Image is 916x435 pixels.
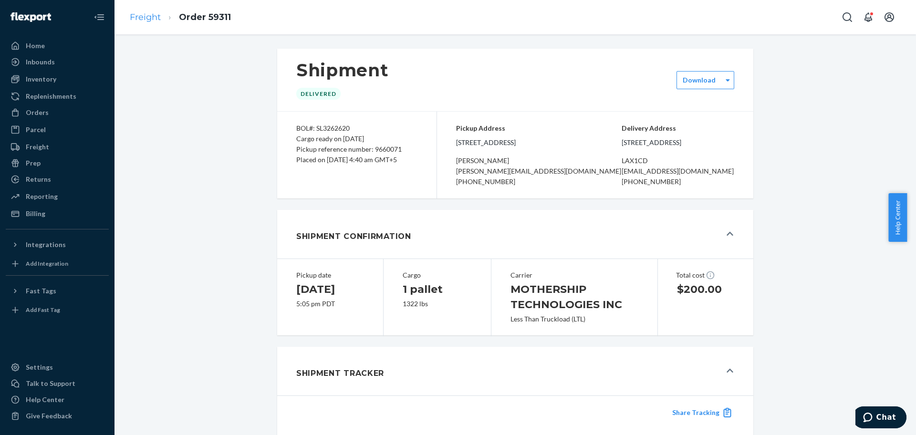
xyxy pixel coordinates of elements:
a: Add Fast Tag [6,302,109,318]
a: Order 59311 [179,12,231,22]
div: Settings [26,362,53,372]
a: Returns [6,172,109,187]
div: [PHONE_NUMBER] [622,176,734,187]
div: Parcel [26,125,46,135]
span: [STREET_ADDRESS] [622,137,734,148]
a: Home [6,38,109,53]
h1: Shipment Confirmation [296,231,411,242]
div: Cargo [403,270,472,280]
button: Help Center [888,193,907,242]
p: Delivery Address [622,123,734,134]
div: Orders [26,108,49,117]
div: Pickup date [296,270,364,280]
a: Freight [130,12,161,22]
div: Placed on [DATE] 4:40 am GMT+5 [296,155,417,165]
div: [PERSON_NAME] [456,155,622,166]
a: Reporting [6,189,109,204]
button: Share Tracking [669,407,734,418]
a: Settings [6,360,109,375]
h1: $200.00 [677,282,734,297]
div: Prep [26,158,41,168]
div: Total cost [676,270,735,280]
div: Freight [26,142,49,152]
span: 1 pallet [403,283,443,296]
a: Freight [6,139,109,155]
div: [PERSON_NAME][EMAIL_ADDRESS][DOMAIN_NAME] [456,166,622,176]
h1: MOTHERSHIP TECHNOLOGIES INC [510,282,638,312]
button: Shipment Confirmation [277,210,753,259]
button: Close Navigation [90,8,109,27]
div: Fast Tags [26,286,56,296]
div: BOL#: SL3262620 [296,123,417,134]
div: LAX1CD [622,155,734,166]
div: [EMAIL_ADDRESS][DOMAIN_NAME] [622,166,734,176]
div: Talk to Support [26,379,75,388]
button: Talk to Support [6,376,109,391]
a: Inbounds [6,54,109,70]
div: Less Than Truckload (LTL) [510,314,638,324]
div: Help Center [26,395,64,404]
a: Orders [6,105,109,120]
div: Home [26,41,45,51]
button: Open account menu [880,8,899,27]
a: Billing [6,206,109,221]
p: Pickup Address [456,123,622,134]
div: Add Fast Tag [26,306,60,314]
button: Give Feedback [6,408,109,424]
div: Reporting [26,192,58,201]
a: Add Integration [6,256,109,271]
button: Integrations [6,237,109,252]
button: Open notifications [859,8,878,27]
h1: Shipment [296,60,388,80]
div: Returns [26,175,51,184]
a: Inventory [6,72,109,87]
div: [PHONE_NUMBER] [456,176,622,187]
a: Prep [6,155,109,171]
div: Carrier [510,270,638,280]
div: Give Feedback [26,411,72,421]
div: Inventory [26,74,56,84]
div: Billing [26,209,45,218]
span: [STREET_ADDRESS] [456,137,622,148]
div: 5:05 pm PDT [296,299,364,309]
img: Flexport logo [10,12,51,22]
button: Open Search Box [838,8,857,27]
span: Chat [21,7,41,15]
a: Parcel [6,122,109,137]
button: Fast Tags [6,283,109,299]
div: Delivered [296,88,341,100]
h1: [DATE] [296,282,364,297]
div: Integrations [26,240,66,249]
a: Help Center [6,392,109,407]
div: Inbounds [26,57,55,67]
div: 1322 lbs [403,299,472,309]
h1: Shipment Tracker [296,368,384,379]
div: Replenishments [26,92,76,101]
div: Cargo ready on [DATE] [296,134,417,144]
ol: breadcrumbs [122,3,239,31]
div: Add Integration [26,259,68,268]
div: Pickup reference number: 9660071 [296,144,417,155]
iframe: Opens a widget where you can chat to one of our agents [855,406,906,430]
a: Replenishments [6,89,109,104]
div: Download [683,75,716,85]
button: Shipment Tracker [277,347,753,395]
